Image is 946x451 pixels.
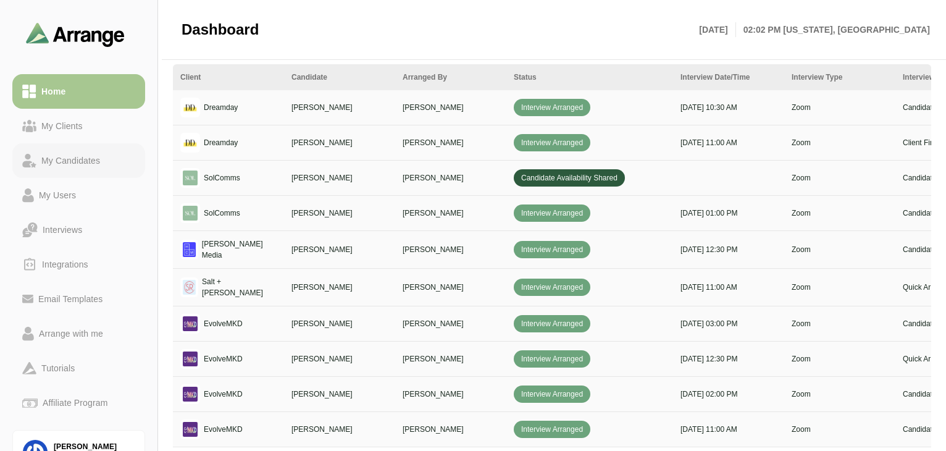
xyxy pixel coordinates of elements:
[180,240,198,259] img: logo
[792,353,888,365] p: Zoom
[699,22,735,37] p: [DATE]
[204,172,240,183] p: SolComms
[792,102,888,113] p: Zoom
[514,99,590,116] span: Interview Arranged
[38,222,87,237] div: Interviews
[12,282,145,316] a: Email Templates
[403,172,499,183] p: [PERSON_NAME]
[403,353,499,365] p: [PERSON_NAME]
[12,386,145,420] a: Affiliate Program
[792,72,888,83] div: Interview Type
[291,318,388,329] p: [PERSON_NAME]
[291,282,388,293] p: [PERSON_NAME]
[680,102,777,113] p: [DATE] 10:30 AM
[180,203,200,223] img: logo
[680,389,777,400] p: [DATE] 02:00 PM
[403,389,499,400] p: [PERSON_NAME]
[403,282,499,293] p: [PERSON_NAME]
[12,247,145,282] a: Integrations
[202,276,277,298] p: Salt + [PERSON_NAME]
[291,353,388,365] p: [PERSON_NAME]
[291,208,388,219] p: [PERSON_NAME]
[291,172,388,183] p: [PERSON_NAME]
[180,133,200,153] img: logo
[180,349,200,369] img: logo
[792,282,888,293] p: Zoom
[792,424,888,435] p: Zoom
[514,72,666,83] div: Status
[37,257,93,272] div: Integrations
[680,72,777,83] div: Interview Date/Time
[792,172,888,183] p: Zoom
[792,137,888,148] p: Zoom
[403,208,499,219] p: [PERSON_NAME]
[514,279,590,296] span: Interview Arranged
[514,386,590,403] span: Interview Arranged
[12,109,145,143] a: My Clients
[291,389,388,400] p: [PERSON_NAME]
[12,74,145,109] a: Home
[514,241,590,258] span: Interview Arranged
[180,314,200,334] img: logo
[291,102,388,113] p: [PERSON_NAME]
[26,22,125,46] img: arrangeai-name-small-logo.4d2b8aee.svg
[403,137,499,148] p: [PERSON_NAME]
[204,353,243,365] p: EvolveMKD
[12,213,145,247] a: Interviews
[204,318,243,329] p: EvolveMKD
[38,395,112,410] div: Affiliate Program
[403,424,499,435] p: [PERSON_NAME]
[12,351,145,386] a: Tutorials
[680,137,777,148] p: [DATE] 11:00 AM
[202,238,277,261] p: [PERSON_NAME] Media
[36,153,105,168] div: My Candidates
[12,178,145,213] a: My Users
[204,424,243,435] p: EvolveMKD
[180,384,200,404] img: logo
[792,318,888,329] p: Zoom
[514,350,590,368] span: Interview Arranged
[12,143,145,178] a: My Candidates
[180,98,200,117] img: logo
[33,292,107,306] div: Email Templates
[680,353,777,365] p: [DATE] 12:30 PM
[403,102,499,113] p: [PERSON_NAME]
[34,326,108,341] div: Arrange with me
[204,389,243,400] p: EvolveMKD
[680,318,777,329] p: [DATE] 03:00 PM
[180,277,198,297] img: logo
[291,244,388,255] p: [PERSON_NAME]
[736,22,930,37] p: 02:02 PM [US_STATE], [GEOGRAPHIC_DATA]
[204,208,240,219] p: SolComms
[204,137,238,148] p: Dreamday
[514,421,590,438] span: Interview Arranged
[680,424,777,435] p: [DATE] 11:00 AM
[291,424,388,435] p: [PERSON_NAME]
[403,72,499,83] div: Arranged By
[180,168,200,188] img: logo
[180,419,200,439] img: logo
[403,318,499,329] p: [PERSON_NAME]
[291,137,388,148] p: [PERSON_NAME]
[34,188,81,203] div: My Users
[514,204,590,222] span: Interview Arranged
[680,244,777,255] p: [DATE] 12:30 PM
[182,20,259,39] span: Dashboard
[514,134,590,151] span: Interview Arranged
[680,208,777,219] p: [DATE] 01:00 PM
[792,244,888,255] p: Zoom
[792,389,888,400] p: Zoom
[36,119,88,133] div: My Clients
[680,282,777,293] p: [DATE] 11:00 AM
[36,84,70,99] div: Home
[180,72,277,83] div: Client
[204,102,238,113] p: Dreamday
[291,72,388,83] div: Candidate
[514,315,590,332] span: Interview Arranged
[403,244,499,255] p: [PERSON_NAME]
[514,169,625,187] span: Candidate Availability Shared
[36,361,80,376] div: Tutorials
[12,316,145,351] a: Arrange with me
[792,208,888,219] p: Zoom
